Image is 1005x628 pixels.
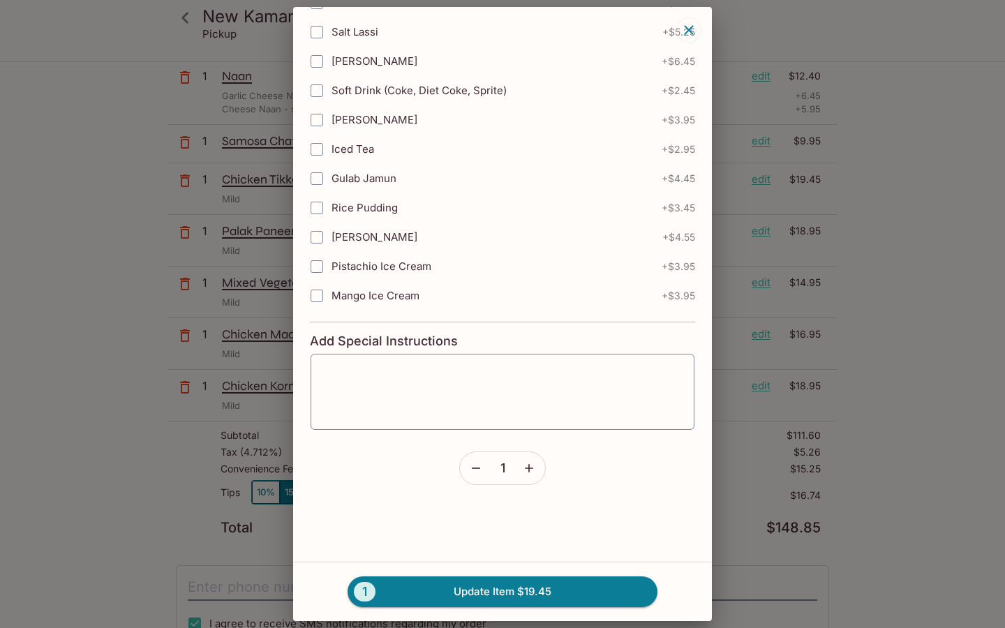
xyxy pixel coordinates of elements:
[332,201,398,214] span: Rice Pudding
[310,334,695,349] h4: Add Special Instructions
[662,232,695,243] span: + $4.55
[332,142,374,156] span: Iced Tea
[662,56,695,67] span: + $6.45
[332,230,417,244] span: [PERSON_NAME]
[662,85,695,96] span: + $2.45
[332,172,396,185] span: Gulab Jamun
[332,25,378,38] span: Salt Lassi
[332,113,417,126] span: [PERSON_NAME]
[662,144,695,155] span: + $2.95
[662,290,695,301] span: + $3.95
[662,173,695,184] span: + $4.45
[332,54,417,68] span: [PERSON_NAME]
[354,582,375,601] span: 1
[348,576,657,607] button: 1Update Item $19.45
[500,461,505,476] span: 1
[332,84,507,97] span: Soft Drink (Coke, Diet Coke, Sprite)
[662,27,695,38] span: + $5.25
[662,202,695,214] span: + $3.45
[332,289,419,302] span: Mango Ice Cream
[662,114,695,126] span: + $3.95
[662,261,695,272] span: + $3.95
[332,260,431,273] span: Pistachio Ice Cream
